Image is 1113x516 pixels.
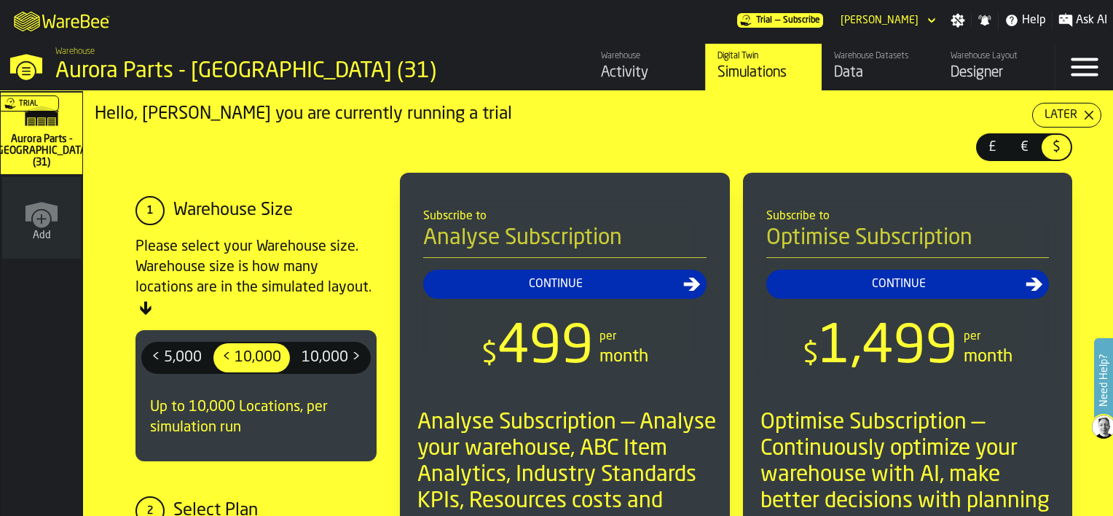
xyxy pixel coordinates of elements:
[775,15,780,26] span: —
[33,230,51,241] span: Add
[296,346,366,370] span: 10,000 >
[976,133,1008,161] label: button-switch-multi-£
[717,51,810,61] div: Digital Twin
[951,51,1043,61] div: Warehouse Layout
[766,225,1050,258] h4: Optimise Subscription
[1008,133,1040,161] label: button-switch-multi-€
[135,196,165,225] div: 1
[1032,103,1101,128] button: button-Later
[964,328,980,345] div: per
[822,44,938,90] a: link-to-/wh/i/aa2e4adb-2cd5-4688-aa4a-ec82bcf75d46/data
[1053,12,1113,29] label: button-toggle-Ask AI
[173,199,293,222] div: Warehouse Size
[819,322,958,375] span: 1,499
[423,225,707,258] h4: Analyse Subscription
[95,103,1032,126] div: Hello, [PERSON_NAME] you are currently running a trial
[55,47,95,57] span: Warehouse
[945,13,971,28] label: button-toggle-Settings
[978,135,1007,160] div: thumb
[972,13,998,28] label: button-toggle-Notifications
[999,12,1052,29] label: button-toggle-Help
[1,93,82,177] a: link-to-/wh/i/aa2e4adb-2cd5-4688-aa4a-ec82bcf75d46/simulations
[835,12,939,29] div: DropdownMenuValue-Bob Lueken Lueken
[143,343,211,372] div: thumb
[1012,138,1036,157] span: €
[1039,106,1083,124] div: Later
[599,345,648,369] div: month
[1055,44,1113,90] label: button-toggle-Menu
[291,342,371,374] label: button-switch-multi-10,000 >
[55,58,449,85] div: Aurora Parts - [GEOGRAPHIC_DATA] (31)
[213,343,290,372] div: thumb
[1022,12,1046,29] span: Help
[1042,135,1071,160] div: thumb
[756,15,772,26] span: Trial
[834,51,927,61] div: Warehouse Datasets
[951,63,1043,83] div: Designer
[293,343,369,372] div: thumb
[423,270,707,299] button: button-Continue
[497,322,594,375] span: 499
[429,275,683,293] div: Continue
[766,270,1050,299] button: button-Continue
[803,340,819,370] span: $
[1045,138,1068,157] span: $
[481,340,497,370] span: $
[705,44,822,90] a: link-to-/wh/i/aa2e4adb-2cd5-4688-aa4a-ec82bcf75d46/simulations
[980,138,1004,157] span: £
[601,63,693,83] div: Activity
[717,63,810,83] div: Simulations
[141,342,212,374] label: button-switch-multi-< 5,000
[841,15,919,26] div: DropdownMenuValue-Bob Lueken Lueken
[766,208,1050,225] div: Subscribe to
[601,51,693,61] div: Warehouse
[1010,135,1039,160] div: thumb
[737,13,823,28] a: link-to-/wh/i/aa2e4adb-2cd5-4688-aa4a-ec82bcf75d46/pricing/
[589,44,705,90] a: link-to-/wh/i/aa2e4adb-2cd5-4688-aa4a-ec82bcf75d46/feed/
[141,386,371,450] div: Up to 10,000 Locations, per simulation run
[1076,12,1107,29] span: Ask AI
[423,208,707,225] div: Subscribe to
[19,100,38,108] span: Trial
[1040,133,1072,161] label: button-switch-multi-$
[737,13,823,28] div: Menu Subscription
[834,63,927,83] div: Data
[964,345,1012,369] div: month
[2,177,81,262] a: link-to-/wh/new
[216,346,287,370] span: < 10,000
[212,342,291,374] label: button-switch-multi-< 10,000
[1096,340,1112,421] label: Need Help?
[599,328,616,345] div: per
[938,44,1055,90] a: link-to-/wh/i/aa2e4adb-2cd5-4688-aa4a-ec82bcf75d46/designer
[135,237,377,318] div: Please select your Warehouse size. Warehouse size is how many locations are in the simulated layout.
[772,275,1026,293] div: Continue
[783,15,820,26] span: Subscribe
[146,346,208,370] span: < 5,000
